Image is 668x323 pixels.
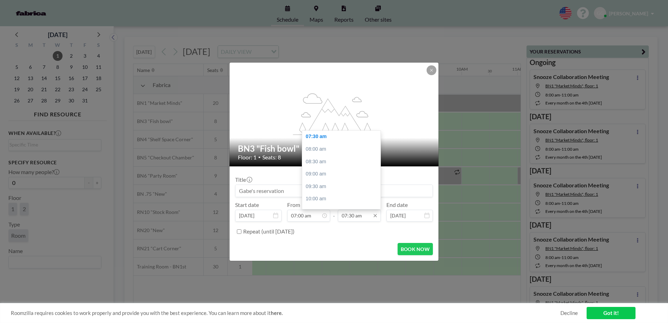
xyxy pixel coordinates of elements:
[386,201,408,208] label: End date
[398,243,433,255] button: BOOK NOW
[258,155,261,160] span: •
[11,310,560,316] span: Roomzilla requires cookies to work properly and provide you with the best experience. You can lea...
[262,154,281,161] span: Seats: 8
[302,205,384,218] div: 10:30 am
[302,143,384,156] div: 08:00 am
[587,307,636,319] a: Got it!
[243,228,295,235] label: Repeat (until [DATE])
[302,156,384,168] div: 08:30 am
[560,310,578,316] a: Decline
[302,130,384,143] div: 07:30 am
[302,180,384,193] div: 09:30 am
[235,201,259,208] label: Start date
[287,201,300,208] label: From
[333,204,335,219] span: -
[238,154,256,161] span: Floor: 1
[302,193,384,205] div: 10:00 am
[235,176,252,183] label: Title
[238,143,431,154] h2: BN3 "Fish bowl"
[271,310,283,316] a: here.
[235,185,433,197] input: Gabe's reservation
[302,168,384,180] div: 09:00 am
